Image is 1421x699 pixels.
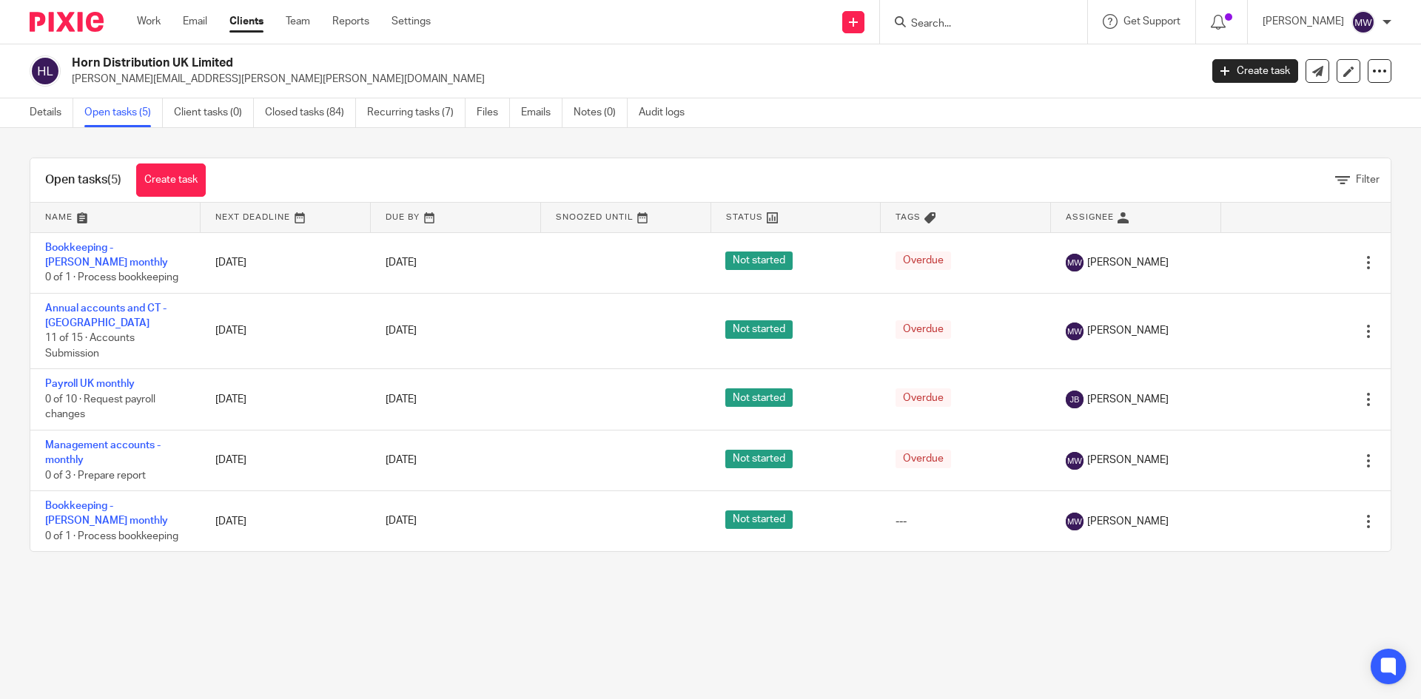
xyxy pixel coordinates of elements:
[201,430,371,490] td: [DATE]
[174,98,254,127] a: Client tasks (0)
[1123,16,1180,27] span: Get Support
[386,326,417,337] span: [DATE]
[1212,59,1298,83] a: Create task
[201,293,371,369] td: [DATE]
[45,440,161,465] a: Management accounts - monthly
[286,14,310,29] a: Team
[45,334,135,359] span: 11 of 15 · Accounts Submission
[725,450,793,468] span: Not started
[1066,391,1084,408] img: svg%3E
[30,55,61,87] img: svg%3E
[84,98,163,127] a: Open tasks (5)
[1087,453,1169,467] span: [PERSON_NAME]
[725,320,793,339] span: Not started
[136,163,206,197] a: Create task
[725,388,793,407] span: Not started
[1066,513,1084,530] img: svg%3E
[386,516,417,527] span: [DATE]
[201,491,371,552] td: [DATE]
[45,172,121,188] h1: Open tasks
[265,98,356,127] a: Closed tasks (84)
[896,213,921,221] span: Tags
[45,303,167,328] a: Annual accounts and CT - [GEOGRAPHIC_DATA]
[45,394,155,420] span: 0 of 10 · Request payroll changes
[386,257,417,268] span: [DATE]
[386,455,417,465] span: [DATE]
[30,98,73,127] a: Details
[1263,14,1344,29] p: [PERSON_NAME]
[477,98,510,127] a: Files
[1087,255,1169,270] span: [PERSON_NAME]
[72,72,1190,87] p: [PERSON_NAME][EMAIL_ADDRESS][PERSON_NAME][PERSON_NAME][DOMAIN_NAME]
[556,213,634,221] span: Snoozed Until
[639,98,696,127] a: Audit logs
[201,369,371,430] td: [DATE]
[1087,392,1169,407] span: [PERSON_NAME]
[229,14,263,29] a: Clients
[725,251,793,270] span: Not started
[1351,10,1375,34] img: svg%3E
[1066,254,1084,271] img: svg%3E
[45,531,178,541] span: 0 of 1 · Process bookkeeping
[1066,452,1084,470] img: svg%3E
[30,12,104,32] img: Pixie
[107,174,121,186] span: (5)
[1087,323,1169,338] span: [PERSON_NAME]
[386,394,417,405] span: [DATE]
[896,514,1036,529] div: ---
[332,14,369,29] a: Reports
[45,272,178,283] span: 0 of 1 · Process bookkeeping
[910,18,1043,31] input: Search
[45,501,168,526] a: Bookkeeping - [PERSON_NAME] monthly
[1356,175,1380,185] span: Filter
[726,213,763,221] span: Status
[201,232,371,293] td: [DATE]
[392,14,431,29] a: Settings
[521,98,562,127] a: Emails
[137,14,161,29] a: Work
[45,470,146,481] span: 0 of 3 · Prepare report
[1087,514,1169,529] span: [PERSON_NAME]
[72,55,967,71] h2: Horn Distribution UK Limited
[896,251,951,270] span: Overdue
[896,388,951,407] span: Overdue
[896,450,951,468] span: Overdue
[725,510,793,529] span: Not started
[183,14,207,29] a: Email
[574,98,628,127] a: Notes (0)
[896,320,951,339] span: Overdue
[45,379,135,389] a: Payroll UK monthly
[45,243,168,268] a: Bookkeeping - [PERSON_NAME] monthly
[367,98,466,127] a: Recurring tasks (7)
[1066,323,1084,340] img: svg%3E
